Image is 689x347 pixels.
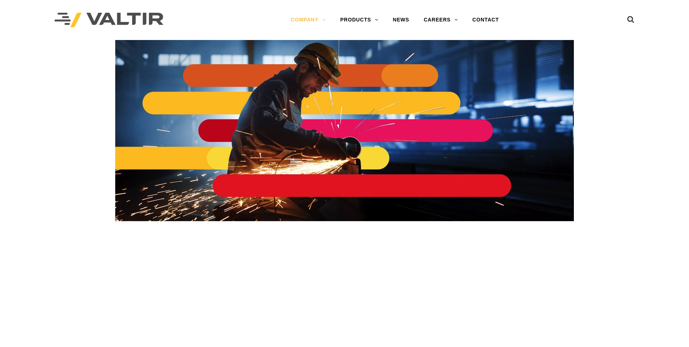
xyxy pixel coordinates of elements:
a: COMPANY [284,13,333,27]
a: NEWS [386,13,417,27]
a: CONTACT [465,13,506,27]
a: CAREERS [417,13,465,27]
img: Valtir [54,13,163,28]
a: PRODUCTS [333,13,386,27]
